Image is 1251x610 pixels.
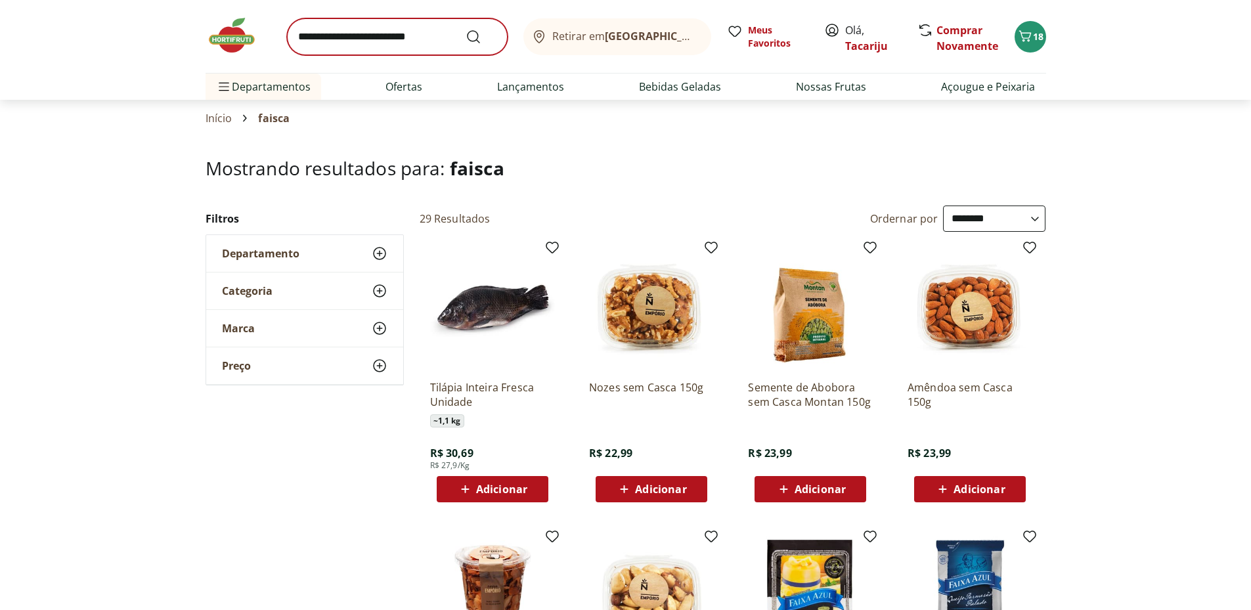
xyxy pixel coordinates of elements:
a: Bebidas Geladas [639,79,721,95]
a: Nossas Frutas [796,79,866,95]
img: Amêndoa sem Casca 150g [908,245,1032,370]
span: Meus Favoritos [748,24,808,50]
button: Categoria [206,272,403,309]
span: Departamentos [216,71,311,102]
span: Olá, [845,22,904,54]
h2: 29 Resultados [420,211,491,226]
a: Meus Favoritos [727,24,808,50]
button: Departamento [206,235,403,272]
span: Adicionar [954,484,1005,494]
span: Adicionar [476,484,527,494]
span: faisca [258,112,290,124]
button: Carrinho [1015,21,1046,53]
input: search [287,18,508,55]
button: Marca [206,310,403,347]
a: Semente de Abobora sem Casca Montan 150g [748,380,873,409]
a: Comprar Novamente [936,23,998,53]
span: R$ 30,69 [430,446,473,460]
img: Semente de Abobora sem Casca Montan 150g [748,245,873,370]
h2: Filtros [206,206,404,232]
button: Retirar em[GEOGRAPHIC_DATA]/[GEOGRAPHIC_DATA] [523,18,711,55]
a: Nozes sem Casca 150g [589,380,714,409]
span: 18 [1033,30,1043,43]
a: Lançamentos [497,79,564,95]
button: Preço [206,347,403,384]
span: R$ 23,99 [748,446,791,460]
button: Adicionar [914,476,1026,502]
button: Adicionar [755,476,866,502]
span: R$ 23,99 [908,446,951,460]
button: Adicionar [437,476,548,502]
a: Ofertas [385,79,422,95]
span: Adicionar [635,484,686,494]
span: Preço [222,359,251,372]
span: ~ 1,1 kg [430,414,464,427]
button: Submit Search [466,29,497,45]
img: Tilápia Inteira Fresca Unidade [430,245,555,370]
span: Retirar em [552,30,697,42]
b: [GEOGRAPHIC_DATA]/[GEOGRAPHIC_DATA] [605,29,826,43]
span: Categoria [222,284,273,297]
button: Adicionar [596,476,707,502]
a: Tacariju [845,39,888,53]
img: Nozes sem Casca 150g [589,245,714,370]
a: Início [206,112,232,124]
a: Amêndoa sem Casca 150g [908,380,1032,409]
span: R$ 22,99 [589,446,632,460]
h1: Mostrando resultados para: [206,158,1046,179]
span: R$ 27,9/Kg [430,460,470,471]
a: Tilápia Inteira Fresca Unidade [430,380,555,409]
label: Ordernar por [870,211,938,226]
a: Açougue e Peixaria [941,79,1035,95]
button: Menu [216,71,232,102]
span: Marca [222,322,255,335]
span: Departamento [222,247,299,260]
span: faisca [450,156,504,181]
span: Adicionar [795,484,846,494]
img: Hortifruti [206,16,271,55]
